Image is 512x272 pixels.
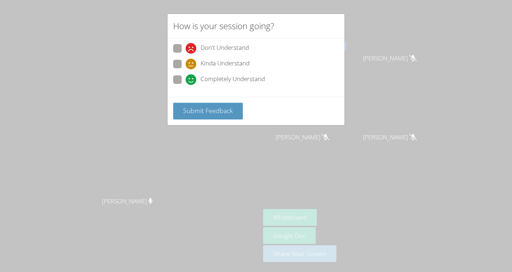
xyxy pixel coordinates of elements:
span: Completely Understand [201,74,265,85]
button: Submit Feedback [173,103,243,119]
span: Don't Understand [201,43,249,54]
span: Kinda Understand [201,59,250,69]
span: Submit Feedback [183,106,233,115]
h2: How is your session going? [173,20,274,32]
